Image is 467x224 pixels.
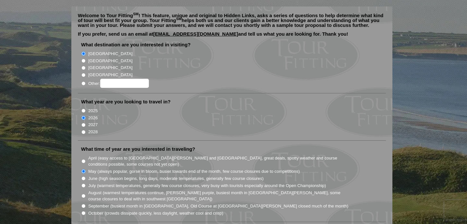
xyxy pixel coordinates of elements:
[81,146,195,152] label: What time of year are you interested in traveling?
[88,203,348,209] label: September (busiest month in [GEOGRAPHIC_DATA], Old Course at [GEOGRAPHIC_DATA][PERSON_NAME] close...
[88,108,98,114] label: 2025
[153,31,238,37] a: [EMAIL_ADDRESS][DOMAIN_NAME]
[81,99,171,105] label: What year are you looking to travel in?
[100,79,149,88] input: Other:
[176,17,182,21] sup: SM
[133,12,138,16] sup: SM
[88,210,223,217] label: October (crowds dissipate quickly, less daylight, weather cool and crisp)
[88,129,98,135] label: 2028
[88,79,149,88] label: Other:
[88,168,300,175] label: May (always popular, gorse in bloom, busier towards end of the month, few course closures due to ...
[88,155,349,168] label: April (easy access to [GEOGRAPHIC_DATA][PERSON_NAME] and [GEOGRAPHIC_DATA], great deals, spotty w...
[78,13,386,28] p: Welcome to Tour Fitting ! This feature, unique and original to Hidden Links, asks a series of que...
[81,41,191,48] label: What destination are you interested in visiting?
[88,190,349,202] label: August (warmest temperatures continue, [PERSON_NAME] purple, busiest month in [GEOGRAPHIC_DATA][P...
[88,72,132,78] label: [GEOGRAPHIC_DATA]
[88,115,98,121] label: 2026
[88,65,132,71] label: [GEOGRAPHIC_DATA]
[88,122,98,128] label: 2027
[78,31,386,41] p: If you prefer, send us an email at and tell us what you are looking for. Thank you!
[88,175,264,182] label: June (high season begins, long days, moderate temperatures, generally few course closures)
[88,51,132,57] label: [GEOGRAPHIC_DATA]
[88,183,326,189] label: July (warmest temperatures, generally few course closures, very busy with tourists especially aro...
[88,58,132,64] label: [GEOGRAPHIC_DATA]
